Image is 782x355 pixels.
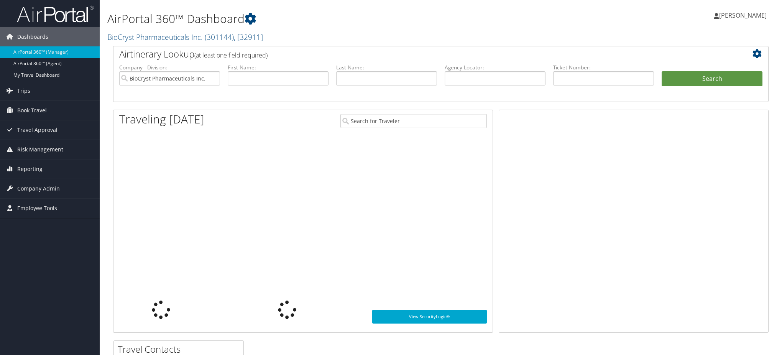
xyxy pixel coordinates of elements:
h1: AirPortal 360™ Dashboard [107,11,552,27]
span: Travel Approval [17,120,58,140]
label: Ticket Number: [553,64,654,71]
h1: Traveling [DATE] [119,111,204,127]
span: Trips [17,81,30,100]
span: [PERSON_NAME] [719,11,767,20]
label: First Name: [228,64,329,71]
a: [PERSON_NAME] [714,4,774,27]
a: View SecurityLogic® [372,310,487,324]
span: Dashboards [17,27,48,46]
span: Employee Tools [17,199,57,218]
label: Company - Division: [119,64,220,71]
input: Search for Traveler [340,114,487,128]
span: Risk Management [17,140,63,159]
span: Book Travel [17,101,47,120]
button: Search [662,71,762,87]
a: BioCryst Pharmaceuticals Inc. [107,32,263,42]
span: , [ 32911 ] [234,32,263,42]
span: Company Admin [17,179,60,198]
label: Last Name: [336,64,437,71]
img: airportal-logo.png [17,5,94,23]
label: Agency Locator: [445,64,545,71]
span: (at least one field required) [194,51,268,59]
span: Reporting [17,159,43,179]
h2: Airtinerary Lookup [119,48,708,61]
span: ( 301144 ) [205,32,234,42]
